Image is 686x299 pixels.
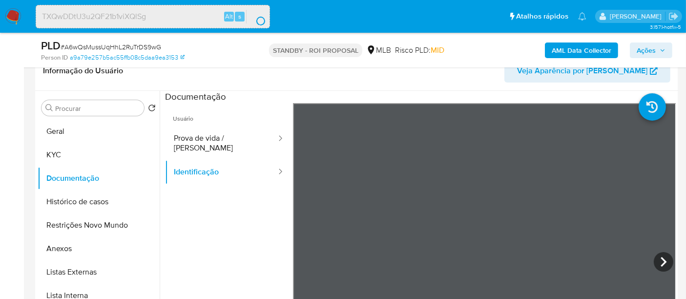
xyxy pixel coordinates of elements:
b: AML Data Collector [552,43,611,58]
button: Documentação [38,167,160,190]
input: Pesquise usuários ou casos... [36,10,270,23]
span: Alt [225,12,233,21]
button: KYC [38,143,160,167]
span: s [238,12,241,21]
button: Restrições Novo Mundo [38,214,160,237]
span: Ações [637,43,656,58]
button: search-icon [246,10,266,23]
span: Risco PLD: [395,45,444,56]
button: Histórico de casos [38,190,160,214]
button: Ações [630,43,672,58]
button: Geral [38,120,160,143]
span: Veja Aparência por [PERSON_NAME] [517,59,647,83]
a: Notificações [578,12,586,21]
button: AML Data Collector [545,43,618,58]
div: MLB [366,45,391,56]
button: Listas Externas [38,260,160,284]
span: 3.157.1-hotfix-5 [650,23,681,31]
span: MID [431,44,444,56]
p: erico.trevizan@mercadopago.com.br [610,12,665,21]
b: Person ID [41,53,68,62]
b: PLD [41,38,61,53]
input: Procurar [55,104,140,113]
a: a9a79e257b5ac55ffb08c5daa9ea3153 [70,53,185,62]
p: STANDBY - ROI PROPOSAL [269,43,362,57]
span: # A6wQsMussUqHhL2RuTrDS9wG [61,42,161,52]
span: Atalhos rápidos [516,11,568,21]
button: Retornar ao pedido padrão [148,104,156,115]
h1: Informação do Usuário [43,66,123,76]
button: Veja Aparência por [PERSON_NAME] [504,59,670,83]
button: Anexos [38,237,160,260]
a: Sair [668,11,679,21]
button: Procurar [45,104,53,112]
